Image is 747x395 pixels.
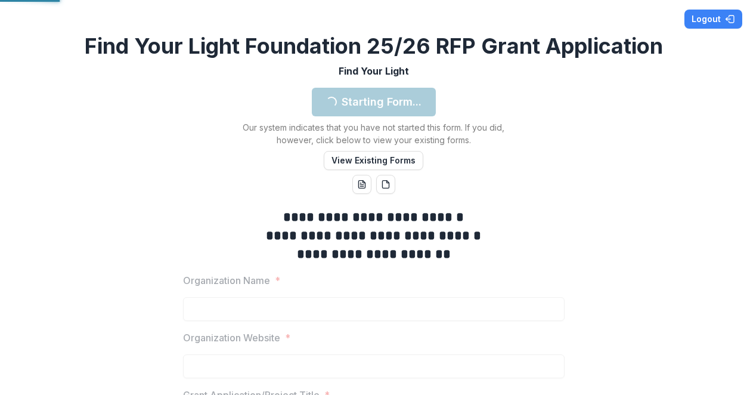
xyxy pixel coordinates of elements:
[684,10,742,29] button: Logout
[183,331,280,345] p: Organization Website
[225,121,523,146] p: Our system indicates that you have not started this form. If you did, however, click below to vie...
[183,273,270,288] p: Organization Name
[312,88,436,116] button: Starting Form...
[376,175,395,194] button: pdf-download
[352,175,371,194] button: word-download
[85,33,663,59] h2: Find Your Light Foundation 25/26 RFP Grant Application
[339,64,409,78] p: Find Your Light
[324,151,423,170] button: View Existing Forms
